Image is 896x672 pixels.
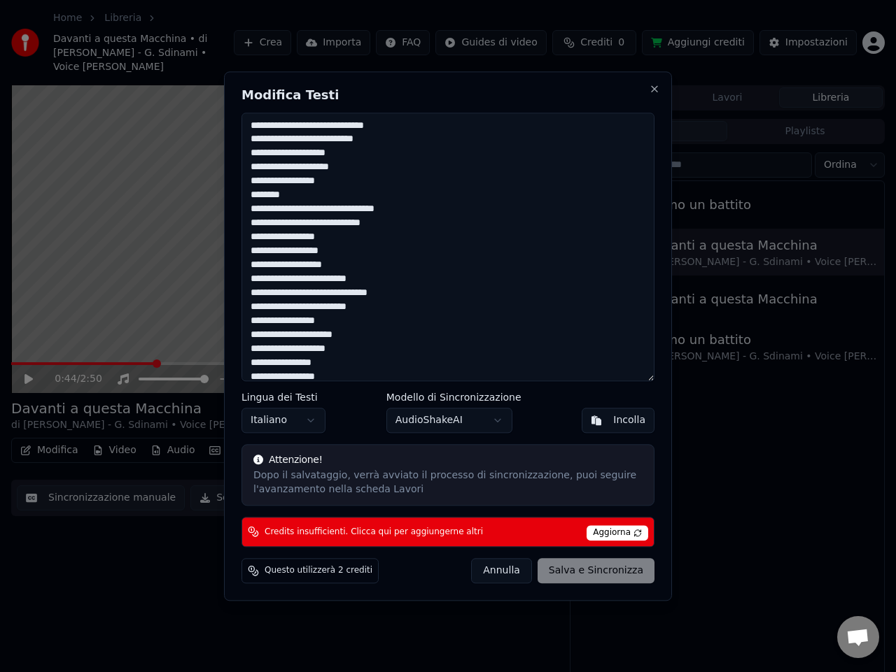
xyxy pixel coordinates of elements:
[613,413,645,427] div: Incolla
[582,408,654,433] button: Incolla
[386,392,521,402] label: Modello di Sincronizzazione
[471,558,532,583] button: Annulla
[241,392,325,402] label: Lingua dei Testi
[265,565,372,576] span: Questo utilizzerà 2 crediti
[253,469,643,496] div: Dopo il salvataggio, verrà avviato il processo di sincronizzazione, puoi seguire l'avanzamento ne...
[241,89,654,101] h2: Modifica Testi
[265,527,483,538] span: Credits insufficienti. Clicca qui per aggiungerne altri
[587,525,648,541] span: Aggiorna
[253,453,643,467] div: Attenzione!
